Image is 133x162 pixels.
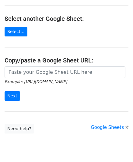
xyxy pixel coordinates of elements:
[5,66,125,78] input: Paste your Google Sheet URL here
[103,133,133,162] iframe: Chat Widget
[91,125,128,130] a: Google Sheets
[5,15,128,22] h4: Select another Google Sheet:
[5,124,34,134] a: Need help?
[5,79,67,84] small: Example: [URL][DOMAIN_NAME]
[5,27,27,36] a: Select...
[5,57,128,64] h4: Copy/paste a Google Sheet URL:
[5,91,20,101] input: Next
